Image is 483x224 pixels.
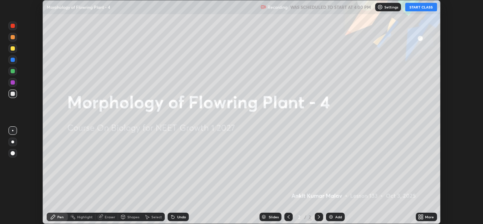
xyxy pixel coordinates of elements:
[384,5,398,9] p: Settings
[335,215,342,219] div: Add
[57,215,64,219] div: Pen
[296,215,303,219] div: 2
[308,214,312,220] div: 2
[261,4,266,10] img: recording.375f2c34.svg
[127,215,139,219] div: Shapes
[268,5,287,10] p: Recording
[151,215,162,219] div: Select
[47,4,110,10] p: Morphology of Flowring Plant - 4
[425,215,434,219] div: More
[77,215,93,219] div: Highlight
[328,214,334,220] img: add-slide-button
[177,215,186,219] div: Undo
[405,3,437,11] button: START CLASS
[290,4,371,10] h5: WAS SCHEDULED TO START AT 4:00 PM
[269,215,279,219] div: Slides
[105,215,115,219] div: Eraser
[377,4,383,10] img: class-settings-icons
[304,215,306,219] div: /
